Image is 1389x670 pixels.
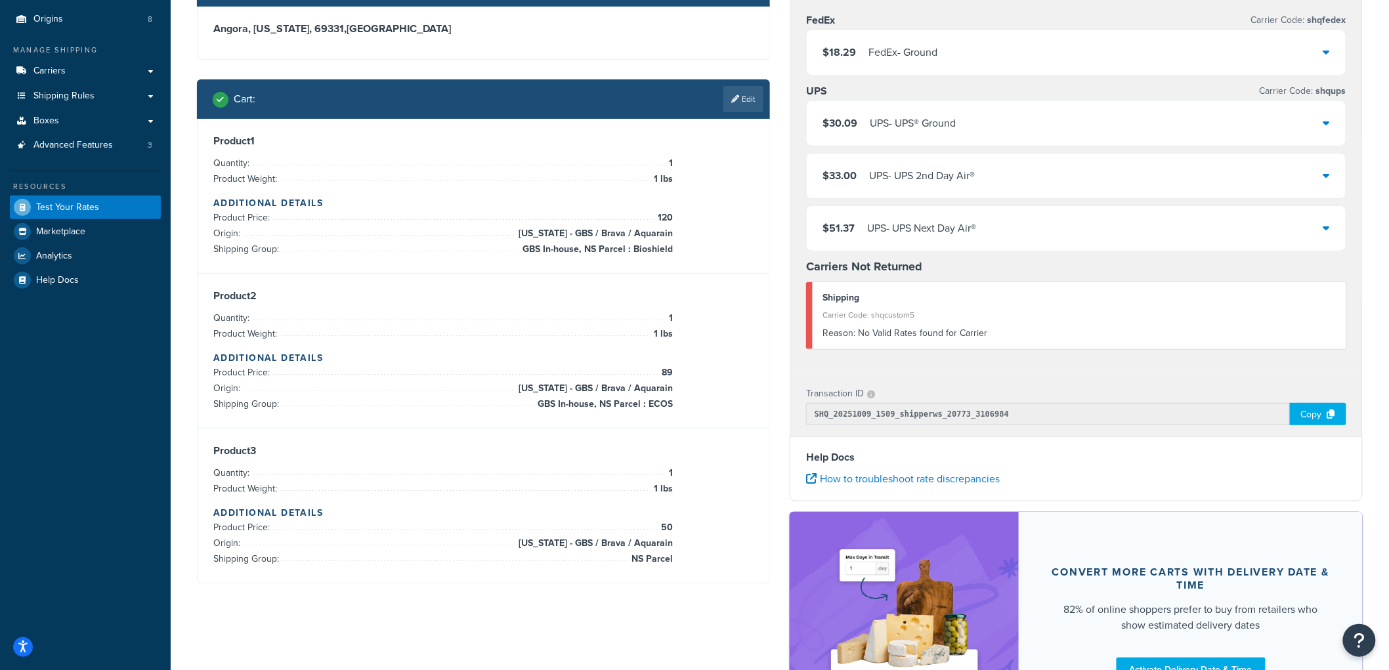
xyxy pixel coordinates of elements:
[213,552,282,566] span: Shipping Group:
[870,114,956,133] div: UPS - UPS® Ground
[234,93,255,105] h2: Cart :
[515,535,673,551] span: [US_STATE] - GBS / Brava / Aquarain
[1314,84,1346,98] span: shqups
[33,91,95,102] span: Shipping Rules
[1290,403,1346,425] div: Copy
[658,365,673,381] span: 89
[1305,13,1346,27] span: shqfedex
[213,311,253,325] span: Quantity:
[213,482,280,495] span: Product Weight:
[806,471,1000,486] a: How to troubleshoot rate discrepancies
[806,14,835,27] h3: FedEx
[36,202,99,213] span: Test Your Rates
[148,14,152,25] span: 8
[666,156,673,171] span: 1
[1343,624,1376,657] button: Open Resource Center
[666,310,673,326] span: 1
[515,381,673,396] span: [US_STATE] - GBS / Brava / Aquarain
[213,289,754,303] h3: Product 2
[10,133,161,157] li: Advanced Features
[534,396,673,412] span: GBS In-house, NS Parcel : ECOS
[10,7,161,31] li: Origins
[10,181,161,192] div: Resources
[213,444,754,457] h3: Product 3
[10,7,161,31] a: Origins8
[213,536,244,550] span: Origin:
[10,220,161,243] a: Marketplace
[723,86,763,112] a: Edit
[823,115,857,131] span: $30.09
[213,351,754,365] h4: Additional Details
[10,196,161,219] a: Test Your Rates
[213,172,280,186] span: Product Weight:
[10,244,161,268] a: Analytics
[1251,11,1346,30] p: Carrier Code:
[148,140,152,151] span: 3
[10,268,161,292] a: Help Docs
[651,171,673,187] span: 1 lbs
[823,326,855,340] span: Reason:
[823,324,1336,343] div: No Valid Rates found for Carrier
[213,327,280,341] span: Product Weight:
[1050,602,1331,633] div: 82% of online shoppers prefer to buy from retailers who show estimated delivery dates
[33,140,113,151] span: Advanced Features
[823,306,1336,324] div: Carrier Code: shqcustom5
[806,258,922,275] strong: Carriers Not Returned
[515,226,673,241] span: [US_STATE] - GBS / Brava / Aquarain
[10,133,161,157] a: Advanced Features3
[213,196,754,210] h4: Additional Details
[651,326,673,342] span: 1 lbs
[823,289,1336,307] div: Shipping
[823,45,856,60] span: $18.29
[213,397,282,411] span: Shipping Group:
[666,465,673,481] span: 1
[651,481,673,497] span: 1 lbs
[33,14,63,25] span: Origins
[658,520,673,535] span: 50
[806,450,1346,465] h4: Help Docs
[213,211,273,224] span: Product Price:
[10,109,161,133] a: Boxes
[823,220,855,236] span: $51.37
[36,275,79,286] span: Help Docs
[213,135,754,148] h3: Product 1
[628,551,673,567] span: NS Parcel
[213,466,253,480] span: Quantity:
[519,241,673,257] span: GBS In-house, NS Parcel : Bioshield
[10,45,161,56] div: Manage Shipping
[213,520,273,534] span: Product Price:
[213,22,754,35] h3: Angora, [US_STATE], 69331 , [GEOGRAPHIC_DATA]
[213,381,244,395] span: Origin:
[213,226,244,240] span: Origin:
[1050,566,1331,592] div: Convert more carts with delivery date & time
[806,385,864,403] p: Transaction ID
[33,115,59,127] span: Boxes
[213,366,273,379] span: Product Price:
[36,226,85,238] span: Marketplace
[213,242,282,256] span: Shipping Group:
[806,85,827,98] h3: UPS
[869,167,975,185] div: UPS - UPS 2nd Day Air®
[213,506,754,520] h4: Additional Details
[654,210,673,226] span: 120
[213,156,253,170] span: Quantity:
[10,59,161,83] a: Carriers
[10,84,161,108] a: Shipping Rules
[1260,82,1346,100] p: Carrier Code:
[823,168,857,183] span: $33.00
[36,251,72,262] span: Analytics
[868,43,937,62] div: FedEx - Ground
[33,66,66,77] span: Carriers
[867,219,976,238] div: UPS - UPS Next Day Air®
